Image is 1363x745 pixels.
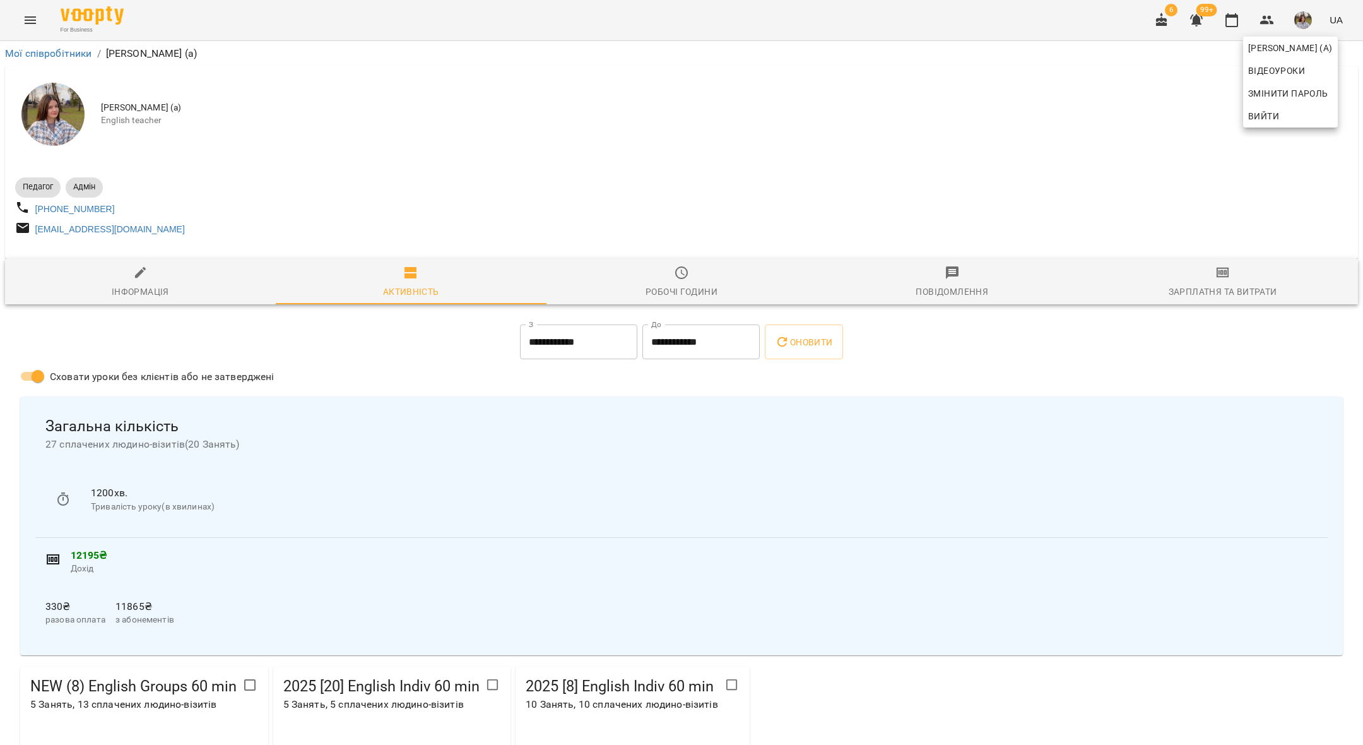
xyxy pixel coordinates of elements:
a: Змінити пароль [1243,82,1338,105]
span: [PERSON_NAME] (а) [1248,40,1333,56]
span: Змінити пароль [1248,86,1333,101]
a: [PERSON_NAME] (а) [1243,37,1338,59]
a: Відеоуроки [1243,59,1310,82]
button: Вийти [1243,105,1338,128]
span: Відеоуроки [1248,63,1305,78]
span: Вийти [1248,109,1279,124]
